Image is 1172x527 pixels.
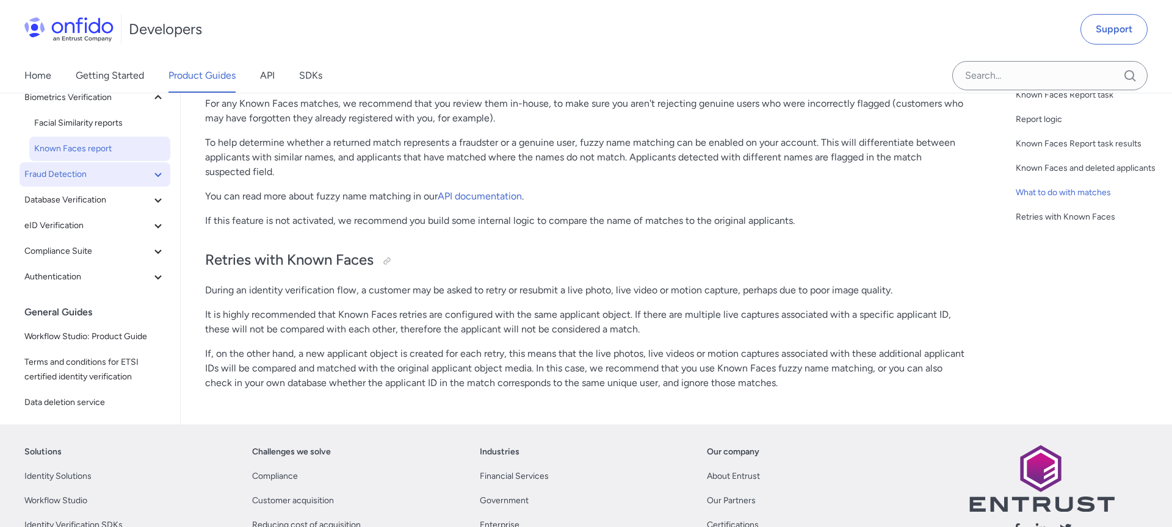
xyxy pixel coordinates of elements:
button: Database Verification [20,188,170,212]
p: It is highly recommended that Known Faces retries are configured with the same applicant object. ... [205,307,964,337]
span: Known Faces report [34,142,165,156]
img: Onfido Logo [24,17,114,41]
a: Known Faces Report task results [1016,137,1162,151]
a: Solutions [24,445,62,459]
a: Support [1080,14,1148,45]
a: Identity Solutions [24,469,92,484]
a: Data deletion service [20,390,170,415]
a: Government [480,493,529,508]
h2: Retries with Known Faces [205,250,964,271]
a: Facial Similarity reports [29,111,170,135]
a: Challenges we solve [252,445,331,459]
a: Compliance [252,469,298,484]
p: If, on the other hand, a new applicant object is created for each retry, this means that the live... [205,346,964,390]
span: Fraud Detection [24,167,151,182]
p: During an identity verification flow, a customer may be asked to retry or resubmit a live photo, ... [205,283,964,298]
a: Report logic [1016,112,1162,127]
h1: Developers [129,20,202,39]
span: Facial Similarity reports [34,116,165,131]
span: Workflow Studio: Product Guide [24,329,165,344]
div: General Guides [24,300,175,324]
img: Entrust logo [968,445,1115,512]
button: Fraud Detection [20,162,170,187]
a: API documentation [438,190,522,202]
input: Onfido search input field [952,61,1148,90]
p: You can read more about fuzzy name matching in our . [205,189,964,204]
span: eID Verification [24,218,151,233]
span: Compliance Suite [24,244,151,259]
a: What to do with matches [1016,185,1162,200]
button: Compliance Suite [20,239,170,263]
p: To help determine whether a returned match represents a fraudster or a genuine user, fuzzy name m... [205,135,964,179]
a: Known Faces and deleted applicants [1016,161,1162,176]
a: Our Partners [707,493,756,508]
a: Industries [480,445,519,459]
button: Biometrics Verification [20,85,170,110]
p: If this feature is not activated, we recommend you build some internal logic to compare the name ... [205,213,964,228]
p: For any Known Faces matches, we recommend that you review them in-house, to make sure you aren't ... [205,96,964,126]
a: Home [24,59,51,93]
a: Getting Started [76,59,144,93]
a: About Entrust [707,469,760,484]
a: Customer acquisition [252,493,334,508]
button: eID Verification [20,213,170,238]
a: Terms and conditions for ETSI certified identity verification [20,350,170,389]
a: Product Guides [168,59,236,93]
span: Authentication [24,270,151,284]
span: Data deletion service [24,395,165,410]
a: Workflow Studio: Product Guide [20,324,170,349]
a: Known Faces Report task [1016,88,1162,102]
a: Retries with Known Faces [1016,210,1162,224]
a: SDKs [299,59,322,93]
span: Database Verification [24,193,151,207]
a: Our company [707,445,759,459]
a: Onfido US Biometric Privacy Laws notices and consent [20,416,170,455]
a: Known Faces report [29,137,170,161]
button: Authentication [20,265,170,289]
a: API [260,59,275,93]
span: Terms and conditions for ETSI certified identity verification [24,355,165,384]
span: Biometrics Verification [24,90,151,105]
a: Workflow Studio [24,493,87,508]
a: Financial Services [480,469,549,484]
span: Onfido US Biometric Privacy Laws notices and consent [24,421,165,450]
